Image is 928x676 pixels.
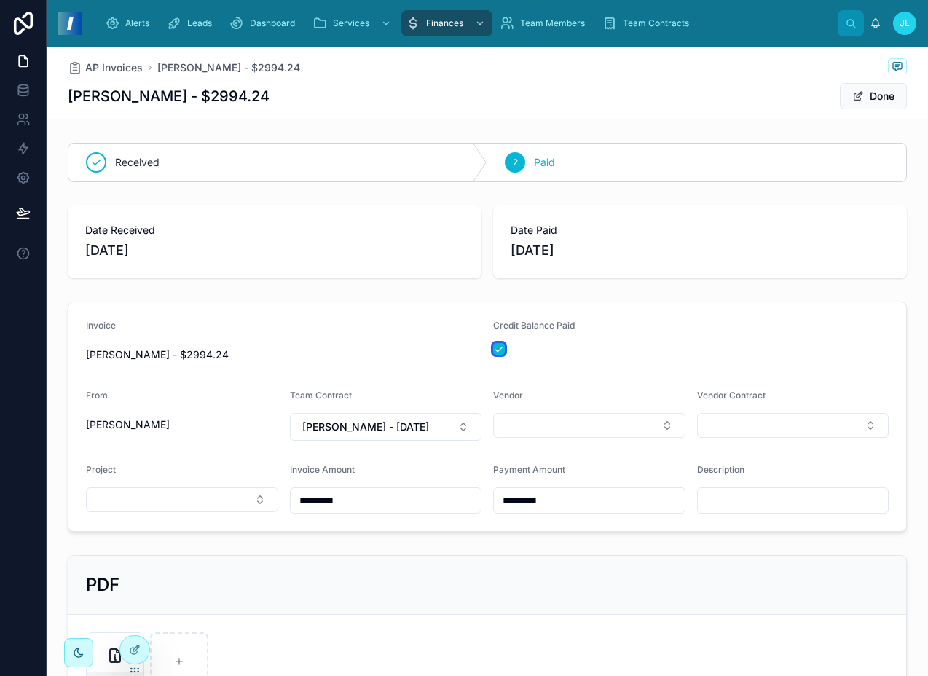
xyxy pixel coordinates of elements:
[68,60,143,75] a: AP Invoices
[840,83,907,109] button: Done
[493,390,523,401] span: Vendor
[125,17,149,29] span: Alerts
[697,390,766,401] span: Vendor Contract
[534,155,555,170] span: Paid
[250,17,295,29] span: Dashboard
[86,464,116,475] span: Project
[302,420,429,434] span: [PERSON_NAME] - [DATE]
[101,10,160,36] a: Alerts
[495,10,595,36] a: Team Members
[290,464,355,475] span: Invoice Amount
[290,413,482,441] button: Select Button
[86,417,278,432] span: [PERSON_NAME]
[58,12,82,35] img: App logo
[86,390,108,401] span: From
[308,10,398,36] a: Services
[401,10,492,36] a: Finances
[68,86,270,106] h1: [PERSON_NAME] - $2994.24
[900,17,910,29] span: JL
[85,60,143,75] span: AP Invoices
[493,413,685,438] button: Select Button
[162,10,222,36] a: Leads
[511,223,889,237] span: Date Paid
[187,17,212,29] span: Leads
[115,155,160,170] span: Received
[598,10,699,36] a: Team Contracts
[493,464,565,475] span: Payment Amount
[157,60,300,75] a: [PERSON_NAME] - $2994.24
[93,7,838,39] div: scrollable content
[85,223,464,237] span: Date Received
[86,487,278,512] button: Select Button
[85,240,464,261] span: [DATE]
[520,17,585,29] span: Team Members
[333,17,369,29] span: Services
[426,17,463,29] span: Finances
[86,347,481,362] span: [PERSON_NAME] - $2994.24
[697,413,889,438] button: Select Button
[513,157,518,168] span: 2
[697,464,744,475] span: Description
[290,390,352,401] span: Team Contract
[86,320,116,331] span: Invoice
[623,17,689,29] span: Team Contracts
[511,240,889,261] span: [DATE]
[493,320,575,331] span: Credit Balance Paid
[225,10,305,36] a: Dashboard
[86,573,119,597] h2: PDF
